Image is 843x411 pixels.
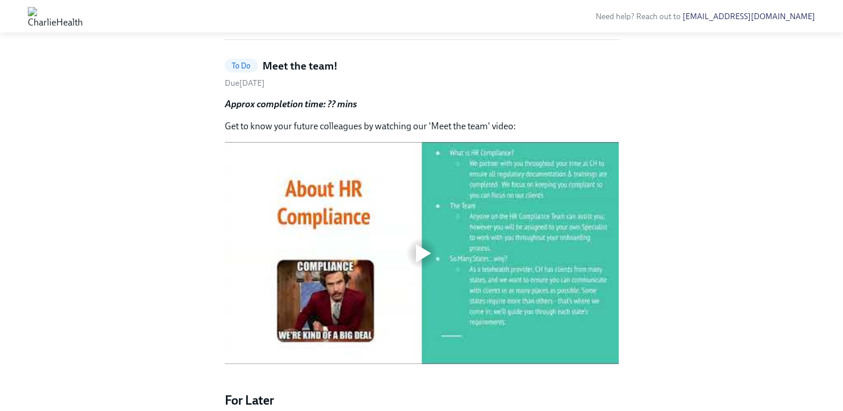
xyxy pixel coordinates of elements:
strong: Approx completion time: ?? mins [225,99,357,110]
h5: Meet the team! [262,59,338,74]
a: [EMAIL_ADDRESS][DOMAIN_NAME] [683,12,815,21]
span: Due [DATE] [225,78,265,88]
p: Get to know your future colleagues by watching our 'Meet the team' video: [225,120,619,133]
h4: For Later [225,392,619,409]
img: CharlieHealth [28,7,83,26]
a: To DoMeet the team!Due[DATE] [225,59,619,89]
span: To Do [225,61,258,70]
span: Need help? Reach out to [596,12,815,21]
